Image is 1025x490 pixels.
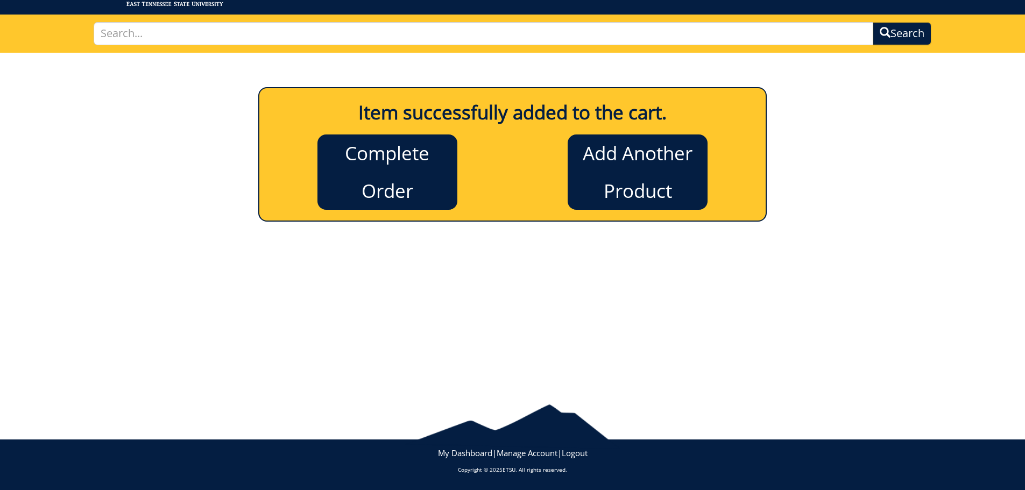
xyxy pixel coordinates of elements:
[503,466,515,473] a: ETSU
[568,134,708,210] a: Add Another Product
[438,448,492,458] a: My Dashboard
[317,134,457,210] a: Complete Order
[873,22,931,45] button: Search
[94,22,874,45] input: Search...
[562,448,588,458] a: Logout
[497,448,557,458] a: Manage Account
[358,100,667,125] b: Item successfully added to the cart.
